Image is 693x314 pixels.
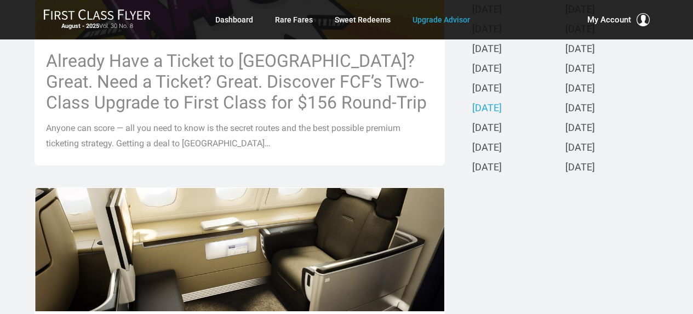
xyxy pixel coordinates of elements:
a: [DATE] [565,123,595,134]
a: [DATE] [472,44,502,55]
a: [DATE] [472,103,502,115]
span: My Account [587,13,631,26]
a: Rare Fares [275,10,313,30]
a: [DATE] [565,162,595,174]
strong: August - 2025 [61,22,99,30]
a: [DATE] [472,64,502,75]
a: [DATE] [565,83,595,95]
button: My Account [587,13,650,26]
a: [DATE] [472,123,502,134]
p: Anyone can score — all you need to know is the secret routes and the best possible premium ticket... [46,121,433,151]
a: [DATE] [472,83,502,95]
h3: Already Have a Ticket to [GEOGRAPHIC_DATA]? Great. Need a Ticket? Great. Discover FCF’s Two-Class... [46,50,433,113]
a: Sweet Redeems [335,10,391,30]
a: [DATE] [565,44,595,55]
a: [DATE] [472,142,502,154]
a: [DATE] [472,162,502,174]
a: Upgrade Advisor [413,10,470,30]
a: [DATE] [565,64,595,75]
a: [DATE] [565,103,595,115]
img: First Class Flyer [43,9,151,20]
small: Vol. 30 No. 8 [43,22,151,30]
a: Dashboard [215,10,253,30]
a: First Class FlyerAugust - 2025Vol. 30 No. 8 [43,9,151,31]
a: [DATE] [565,142,595,154]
